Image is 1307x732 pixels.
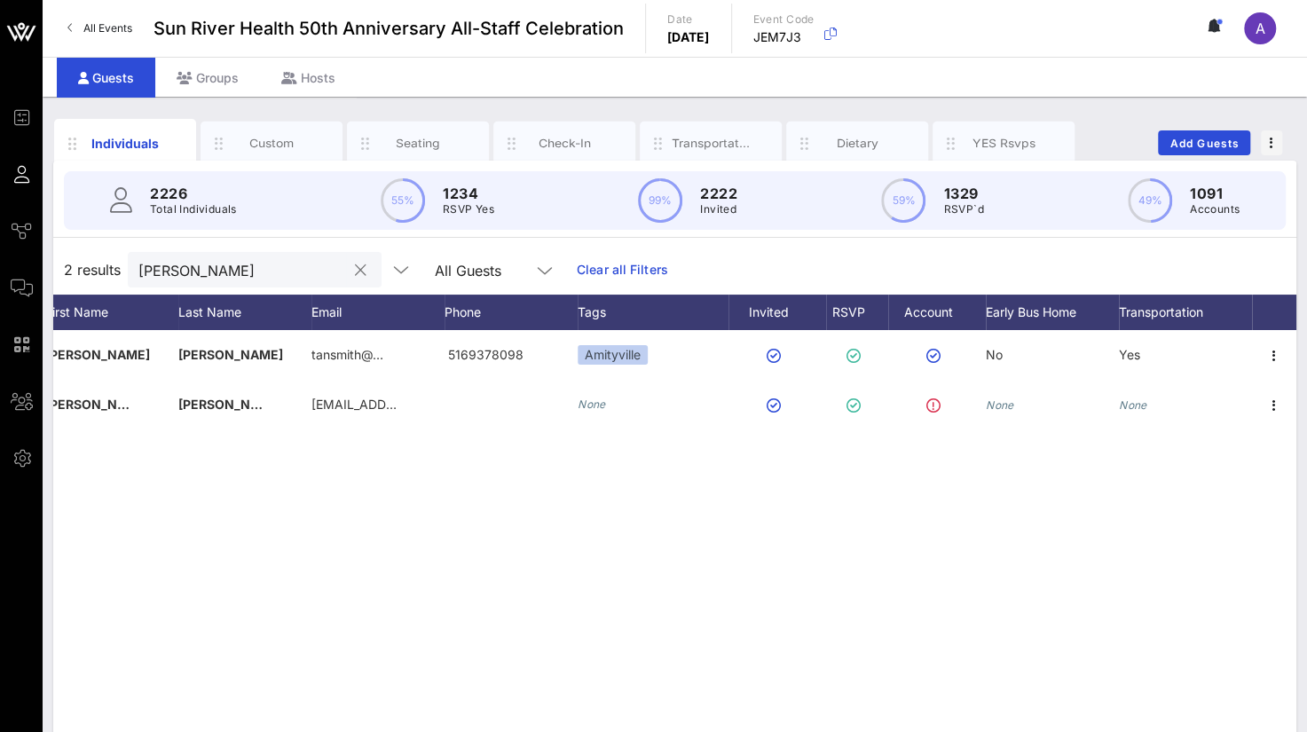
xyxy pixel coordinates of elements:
[753,28,815,46] p: JEM7J3
[45,347,150,362] span: [PERSON_NAME]
[311,330,383,380] p: tansmith@…
[1169,137,1240,150] span: Add Guests
[672,135,751,152] div: Transportation
[826,295,888,330] div: RSVP
[311,295,445,330] div: Email
[178,397,283,412] span: [PERSON_NAME]
[311,397,525,412] span: [EMAIL_ADDRESS][DOMAIN_NAME]
[728,295,826,330] div: Invited
[355,262,366,279] button: clear icon
[150,183,237,204] p: 2226
[232,135,311,152] div: Custom
[424,252,566,287] div: All Guests
[45,397,150,412] span: [PERSON_NAME]
[86,134,165,153] div: Individuals
[443,201,494,218] p: RSVP Yes
[1119,347,1140,362] span: Yes
[260,58,357,98] div: Hosts
[83,21,132,35] span: All Events
[700,201,737,218] p: Invited
[753,11,815,28] p: Event Code
[578,345,648,365] div: Amityville
[986,347,1003,362] span: No
[1190,201,1240,218] p: Accounts
[818,135,897,152] div: Dietary
[667,28,710,46] p: [DATE]
[435,263,501,279] div: All Guests
[178,347,283,362] span: [PERSON_NAME]
[1190,183,1240,204] p: 1091
[57,58,155,98] div: Guests
[578,397,606,411] i: None
[45,295,178,330] div: First Name
[445,295,578,330] div: Phone
[943,201,983,218] p: RSVP`d
[150,201,237,218] p: Total Individuals
[1119,398,1147,412] i: None
[1244,12,1276,44] div: A
[578,295,728,330] div: Tags
[888,295,986,330] div: Account
[943,183,983,204] p: 1329
[965,135,1043,152] div: YES Rsvps
[57,14,143,43] a: All Events
[154,15,624,42] span: Sun River Health 50th Anniversary All-Staff Celebration
[986,295,1119,330] div: Early Bus Home
[443,183,494,204] p: 1234
[700,183,737,204] p: 2222
[379,135,458,152] div: Seating
[1256,20,1265,37] span: A
[448,347,524,362] span: 5169378098
[1158,130,1250,155] button: Add Guests
[577,260,668,279] a: Clear all Filters
[525,135,604,152] div: Check-In
[64,259,121,280] span: 2 results
[1119,295,1252,330] div: Transportation
[178,295,311,330] div: Last Name
[155,58,260,98] div: Groups
[667,11,710,28] p: Date
[986,398,1014,412] i: None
